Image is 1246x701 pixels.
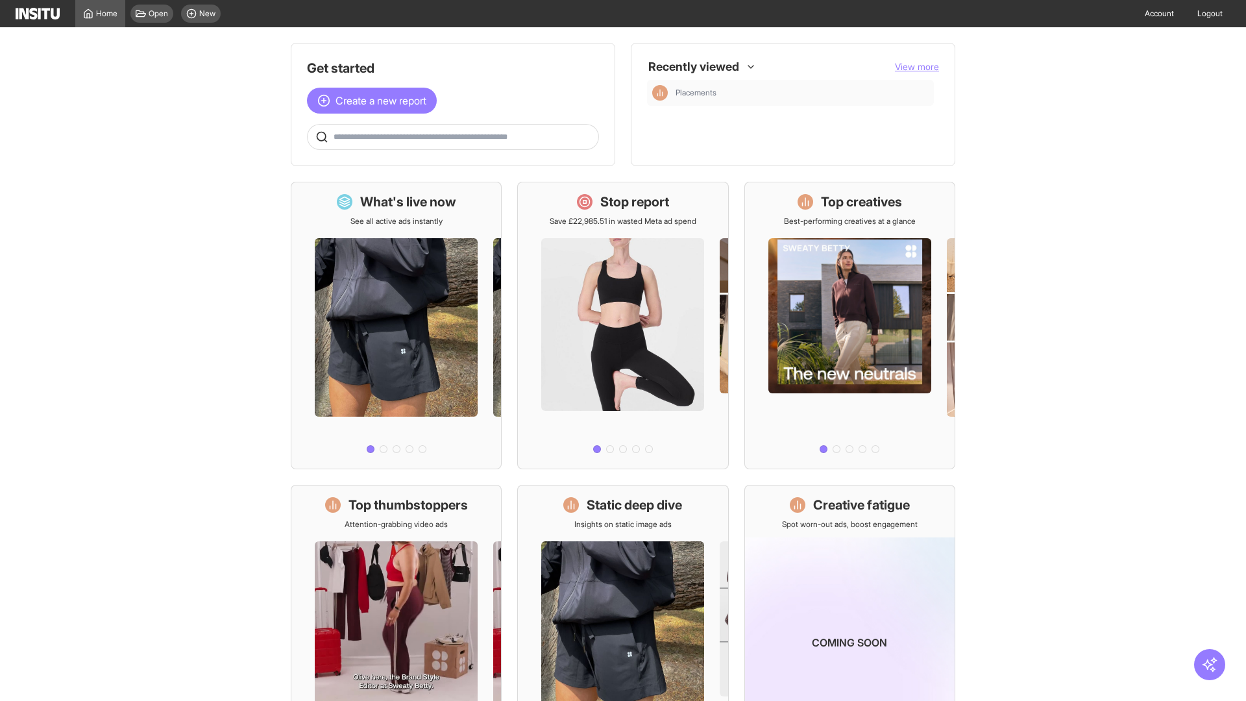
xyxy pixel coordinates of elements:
[149,8,168,19] span: Open
[307,59,599,77] h1: Get started
[587,496,682,514] h1: Static deep dive
[676,88,716,98] span: Placements
[574,519,672,530] p: Insights on static image ads
[895,61,939,72] span: View more
[336,93,426,108] span: Create a new report
[652,85,668,101] div: Insights
[895,60,939,73] button: View more
[199,8,215,19] span: New
[821,193,902,211] h1: Top creatives
[744,182,955,469] a: Top creativesBest-performing creatives at a glance
[96,8,117,19] span: Home
[291,182,502,469] a: What's live nowSee all active ads instantly
[550,216,696,227] p: Save £22,985.51 in wasted Meta ad spend
[348,496,468,514] h1: Top thumbstoppers
[676,88,929,98] span: Placements
[345,519,448,530] p: Attention-grabbing video ads
[784,216,916,227] p: Best-performing creatives at a glance
[307,88,437,114] button: Create a new report
[360,193,456,211] h1: What's live now
[350,216,443,227] p: See all active ads instantly
[16,8,60,19] img: Logo
[517,182,728,469] a: Stop reportSave £22,985.51 in wasted Meta ad spend
[600,193,669,211] h1: Stop report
